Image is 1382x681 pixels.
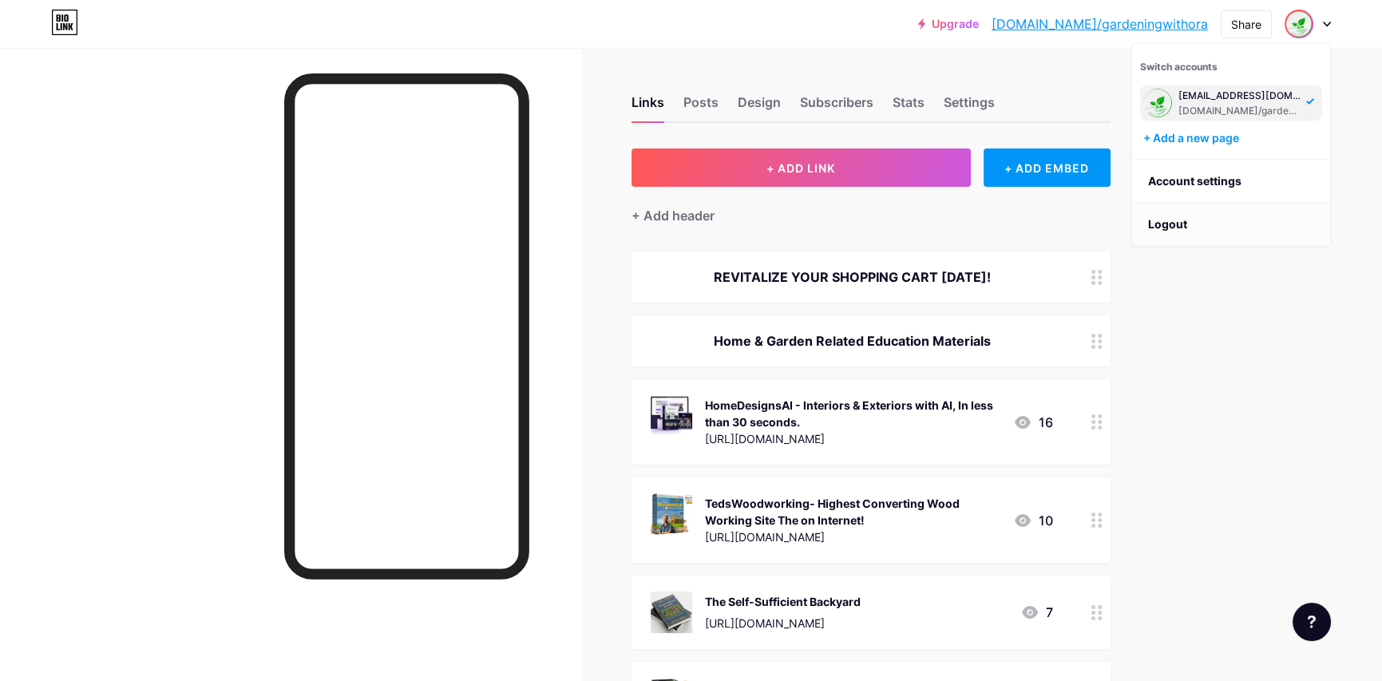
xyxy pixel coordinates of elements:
div: + ADD EMBED [984,148,1111,187]
div: 10 [1013,511,1053,530]
div: Subscribers [800,93,873,121]
div: HomeDesignsAI - Interiors & Exteriors with AI, In less than 30 seconds. [705,397,1000,430]
img: HomeDesignsAI - Interiors & Exteriors with AI, In less than 30 seconds. [651,395,692,437]
span: + ADD LINK [766,161,835,175]
div: REVITALIZE YOUR SHOPPING CART [DATE]! [651,267,1053,287]
img: gardeningwithora [1286,11,1312,37]
span: Switch accounts [1140,61,1218,73]
div: 7 [1020,603,1053,622]
div: TedsWoodworking- Highest Converting Wood Working Site The on Internet! [705,495,1000,529]
div: Settings [944,93,995,121]
div: The Self-Sufficient Backyard [705,593,861,610]
div: + Add header [632,206,715,225]
div: [URL][DOMAIN_NAME] [705,529,1000,545]
div: Home & Garden Related Education Materials [651,331,1053,350]
img: The Self-Sufficient Backyard [651,592,692,633]
div: Stats [893,93,925,121]
div: [EMAIL_ADDRESS][DOMAIN_NAME] [1178,89,1301,102]
a: Account settings [1132,160,1330,203]
div: Posts [683,93,719,121]
div: 16 [1013,413,1053,432]
button: + ADD LINK [632,148,971,187]
img: gardeningwithora [1143,89,1172,117]
div: + Add a new page [1143,130,1322,146]
div: [URL][DOMAIN_NAME] [705,615,861,632]
div: [DOMAIN_NAME]/gardeningwithora [1178,105,1301,117]
div: [URL][DOMAIN_NAME] [705,430,1000,447]
div: Share [1231,16,1261,33]
a: Upgrade [918,18,979,30]
div: Design [738,93,781,121]
img: TedsWoodworking- Highest Converting Wood Working Site The on Internet! [651,493,692,535]
div: Links [632,93,664,121]
a: [DOMAIN_NAME]/gardeningwithora [992,14,1208,34]
li: Logout [1132,203,1330,246]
